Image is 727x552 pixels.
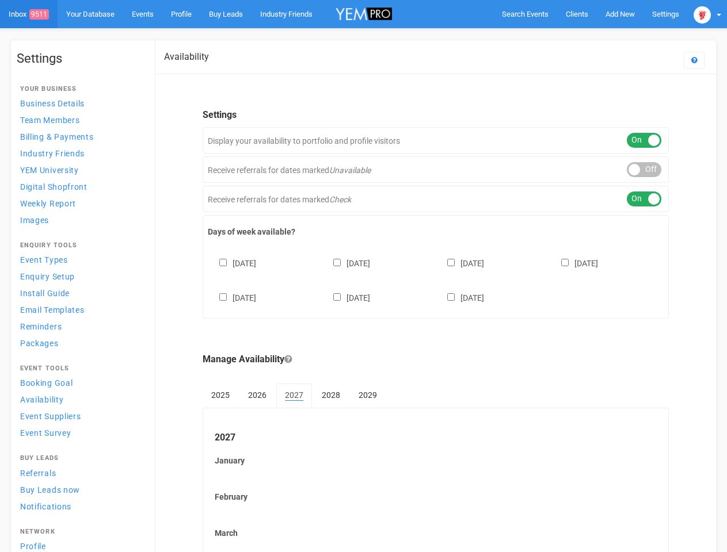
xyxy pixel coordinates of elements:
span: Business Details [20,99,85,108]
span: Email Templates [20,305,85,315]
a: Event Suppliers [17,408,143,424]
h4: Event Tools [20,365,140,372]
h4: Enquiry Tools [20,242,140,249]
span: 9511 [29,9,49,20]
label: [DATE] [208,256,256,269]
h4: Network [20,528,140,535]
span: Packages [20,339,59,348]
a: Digital Shopfront [17,179,143,194]
legend: Manage Availability [203,353,669,366]
label: Days of week available? [208,226,664,237]
h1: Settings [17,52,143,66]
a: Email Templates [17,302,143,317]
a: Booking Goal [17,375,143,390]
h4: Your Business [20,86,140,93]
h4: Buy Leads [20,455,140,462]
a: Team Members [17,112,143,128]
a: 2026 [239,384,275,407]
em: Check [329,195,351,204]
a: Images [17,212,143,228]
label: March [215,527,657,539]
span: Event Suppliers [20,412,81,421]
a: Enquiry Setup [17,269,143,284]
span: Images [20,216,49,225]
a: Availability [17,392,143,407]
label: February [215,491,657,503]
span: Event Survey [20,428,71,438]
span: Clients [566,10,588,18]
label: [DATE] [436,291,484,304]
input: [DATE] [333,259,341,266]
a: YEM University [17,162,143,178]
input: [DATE] [447,293,455,301]
a: Industry Friends [17,145,143,161]
div: Receive referrals for dates marked [203,186,669,212]
span: Install Guide [20,289,70,298]
span: Booking Goal [20,378,73,388]
span: Availability [20,395,63,404]
span: Event Types [20,255,68,264]
label: [DATE] [208,291,256,304]
input: [DATE] [561,259,569,266]
input: [DATE] [333,293,341,301]
legend: 2027 [215,431,657,444]
span: Add New [606,10,635,18]
a: Business Details [17,95,143,111]
a: Notifications [17,499,143,514]
span: Billing & Payments [20,132,94,141]
a: Reminders [17,319,143,334]
a: Event Survey [17,425,143,440]
a: Billing & Payments [17,129,143,144]
label: January [215,455,657,466]
span: YEM University [20,166,79,175]
legend: Settings [203,109,669,122]
span: Team Members [20,116,79,125]
div: Display your availability to portfolio and profile visitors [203,127,669,154]
span: Notifications [20,502,71,511]
a: Install Guide [17,285,143,301]
input: [DATE] [219,259,227,266]
label: [DATE] [322,291,370,304]
span: Search Events [502,10,549,18]
label: [DATE] [550,256,598,269]
a: 2029 [350,384,386,407]
a: Packages [17,335,143,351]
span: Reminders [20,322,62,331]
h2: Availability [164,52,209,62]
a: Weekly Report [17,195,143,211]
a: Referrals [17,465,143,481]
a: 2027 [276,384,312,408]
div: Receive referrals for dates marked [203,156,669,183]
input: [DATE] [447,259,455,266]
em: Unavailable [329,166,371,175]
a: Buy Leads now [17,482,143,497]
label: [DATE] [322,256,370,269]
span: Weekly Report [20,199,76,208]
span: Enquiry Setup [20,272,75,281]
label: [DATE] [436,256,484,269]
a: 2025 [203,384,238,407]
img: open-uri20250107-2-1pbi2ie [694,6,711,24]
span: Digital Shopfront [20,182,87,191]
a: 2028 [313,384,349,407]
a: Event Types [17,252,143,267]
input: [DATE] [219,293,227,301]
